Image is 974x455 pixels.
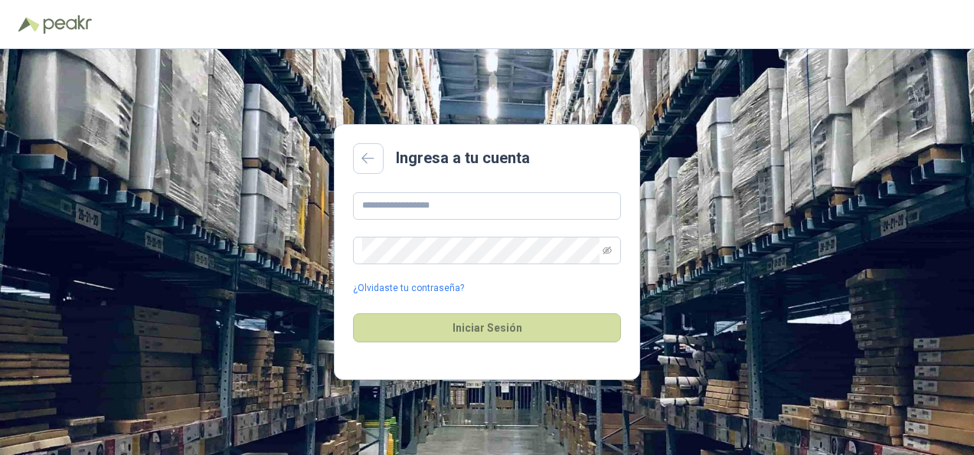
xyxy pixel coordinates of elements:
button: Iniciar Sesión [353,313,621,342]
img: Logo [18,17,40,32]
a: ¿Olvidaste tu contraseña? [353,281,464,296]
span: eye-invisible [603,246,612,255]
h2: Ingresa a tu cuenta [396,146,530,170]
img: Peakr [43,15,92,34]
